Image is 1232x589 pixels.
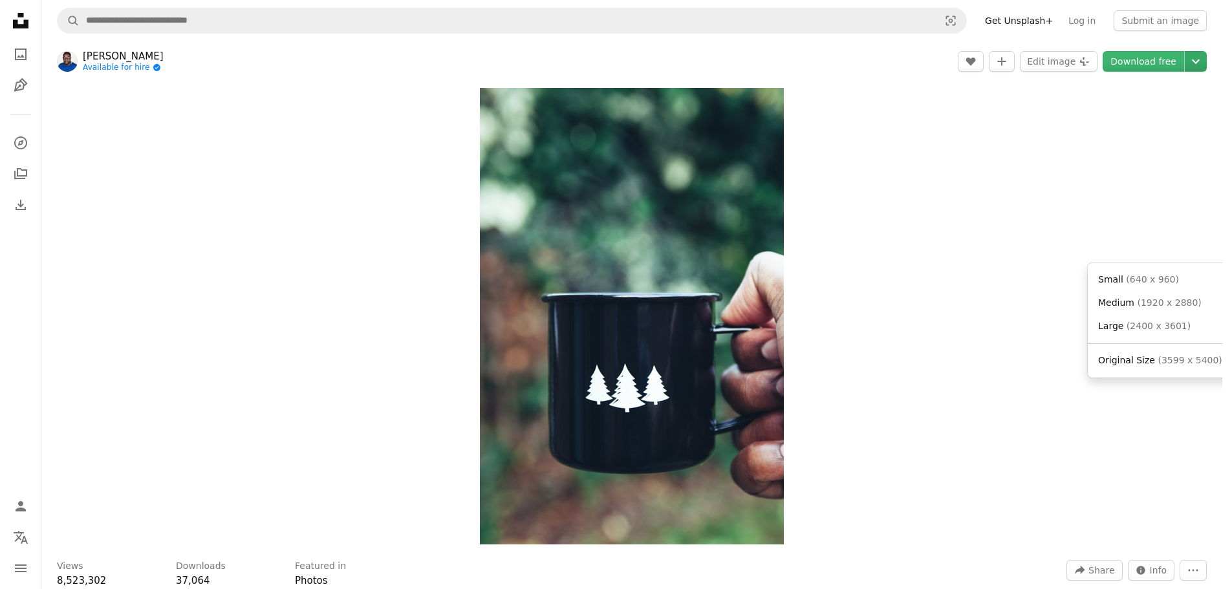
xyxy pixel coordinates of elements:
[1127,321,1191,331] span: ( 2400 x 3601 )
[1126,274,1179,284] span: ( 640 x 960 )
[1158,355,1222,365] span: ( 3599 x 5400 )
[1098,321,1123,331] span: Large
[1137,297,1201,308] span: ( 1920 x 2880 )
[1185,51,1207,72] button: Choose download size
[1098,297,1134,308] span: Medium
[1098,355,1155,365] span: Original Size
[1098,274,1123,284] span: Small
